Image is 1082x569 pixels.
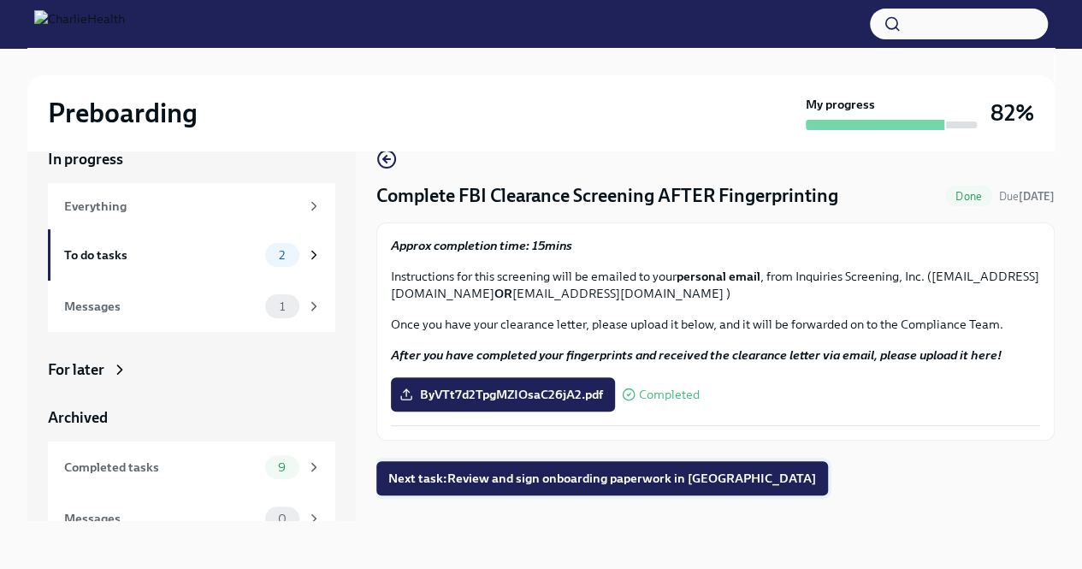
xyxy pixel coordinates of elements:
a: Everything [48,183,335,229]
span: Done [945,190,992,203]
a: For later [48,359,335,380]
span: Due [999,190,1055,203]
label: ByVTt7d2TpgMZIOsaC26jA2.pdf [391,377,615,412]
a: In progress [48,149,335,169]
span: 1 [269,300,295,313]
span: ByVTt7d2TpgMZIOsaC26jA2.pdf [403,386,603,403]
a: Completed tasks9 [48,442,335,493]
p: Instructions for this screening will be emailed to your , from Inquiries Screening, Inc. ([EMAIL_... [391,268,1040,302]
span: August 18th, 2025 09:00 [999,188,1055,204]
p: Once you have your clearance letter, please upload it below, and it will be forwarded on to the C... [391,316,1040,333]
strong: My progress [806,96,875,113]
span: Completed [639,388,700,401]
span: 0 [268,513,297,525]
div: For later [48,359,104,380]
span: 2 [269,249,295,262]
div: Messages [64,297,258,316]
strong: OR [494,286,512,301]
strong: [DATE] [1019,190,1055,203]
strong: Approx completion time: 15mins [391,238,572,253]
div: Completed tasks [64,458,258,477]
img: CharlieHealth [34,10,125,38]
a: Messages0 [48,493,335,544]
h2: Preboarding [48,96,198,130]
a: To do tasks2 [48,229,335,281]
h4: Complete FBI Clearance Screening AFTER Fingerprinting [376,183,838,209]
div: To do tasks [64,246,258,264]
h3: 82% [990,98,1034,128]
div: Everything [64,197,299,216]
a: Messages1 [48,281,335,332]
div: Messages [64,509,258,528]
a: Archived [48,407,335,428]
span: Next task : Review and sign onboarding paperwork in [GEOGRAPHIC_DATA] [388,470,816,487]
strong: personal email [677,269,760,284]
strong: After you have completed your fingerprints and received the clearance letter via email, please up... [391,347,1002,363]
button: Next task:Review and sign onboarding paperwork in [GEOGRAPHIC_DATA] [376,461,828,495]
span: 9 [268,461,296,474]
